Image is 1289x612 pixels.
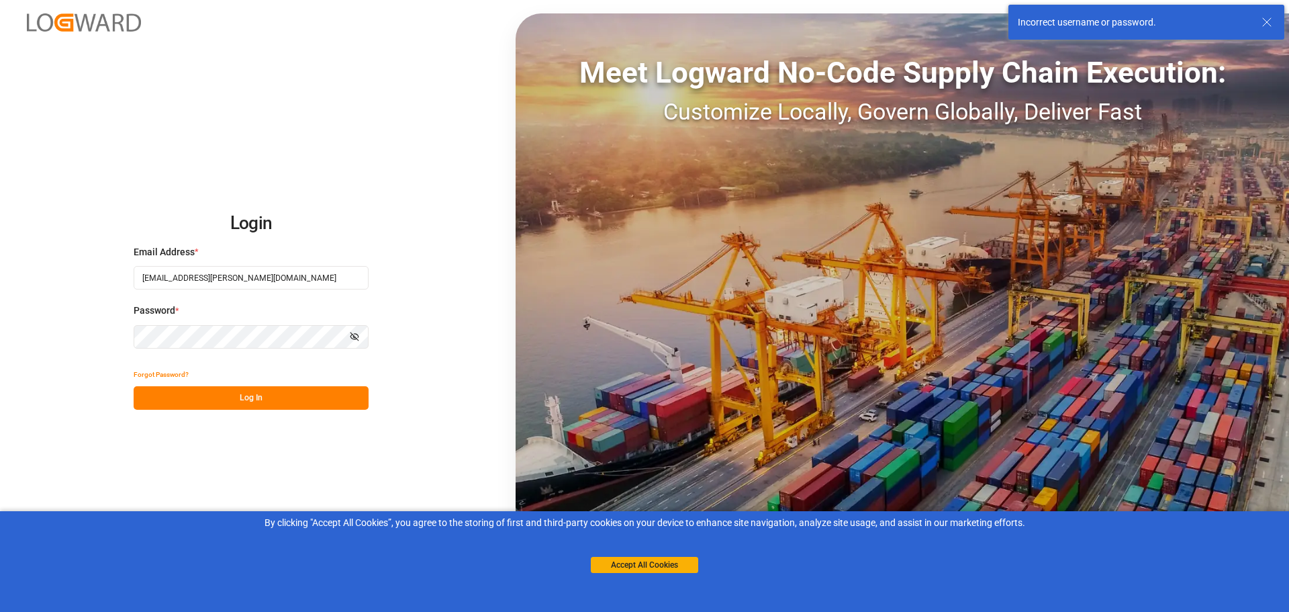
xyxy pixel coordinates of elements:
[134,202,369,245] h2: Login
[27,13,141,32] img: Logward_new_orange.png
[591,557,698,573] button: Accept All Cookies
[134,363,189,386] button: Forgot Password?
[134,266,369,290] input: Enter your email
[134,304,175,318] span: Password
[9,516,1280,530] div: By clicking "Accept All Cookies”, you agree to the storing of first and third-party cookies on yo...
[516,50,1289,95] div: Meet Logward No-Code Supply Chain Execution:
[134,245,195,259] span: Email Address
[516,95,1289,129] div: Customize Locally, Govern Globally, Deliver Fast
[134,386,369,410] button: Log In
[1018,15,1249,30] div: Incorrect username or password.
